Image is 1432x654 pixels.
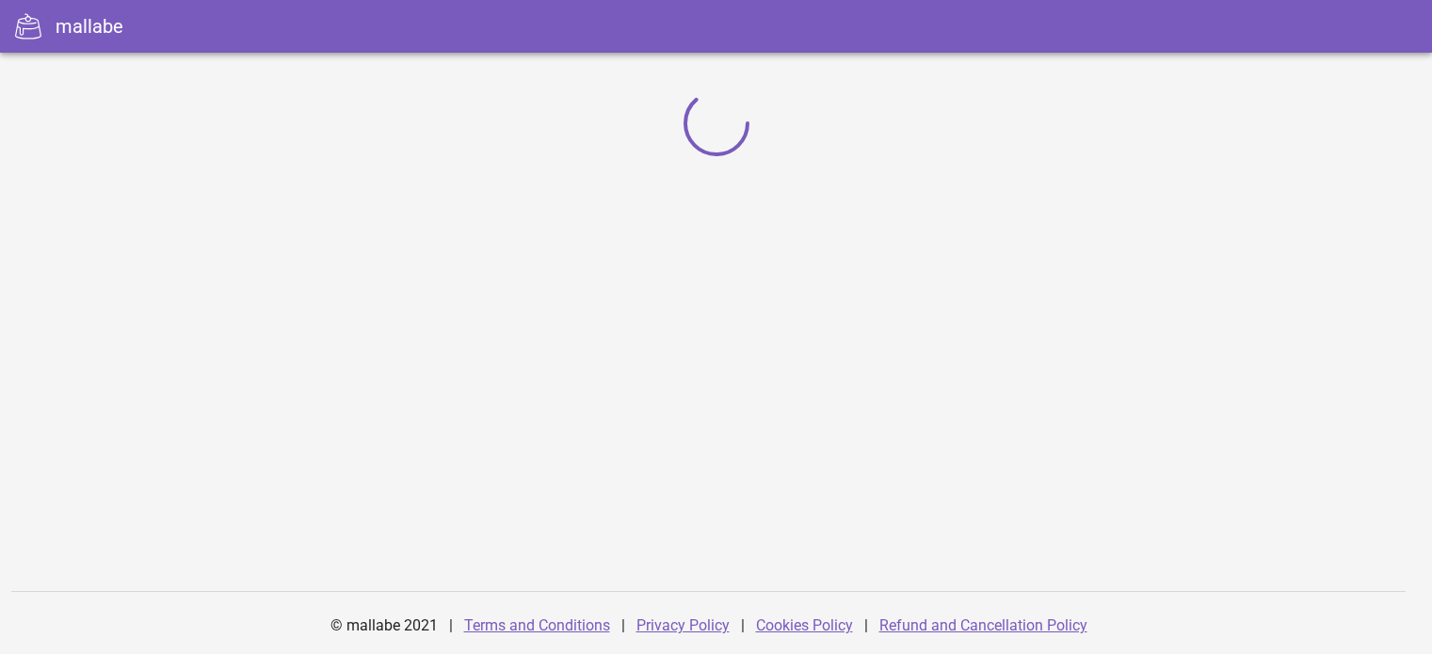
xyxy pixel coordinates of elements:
[864,603,868,648] div: |
[636,616,730,634] a: Privacy Policy
[319,603,449,648] div: © mallabe 2021
[621,603,625,648] div: |
[756,616,853,634] a: Cookies Policy
[741,603,745,648] div: |
[879,616,1087,634] a: Refund and Cancellation Policy
[56,12,123,40] div: mallabe
[449,603,453,648] div: |
[464,616,610,634] a: Terms and Conditions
